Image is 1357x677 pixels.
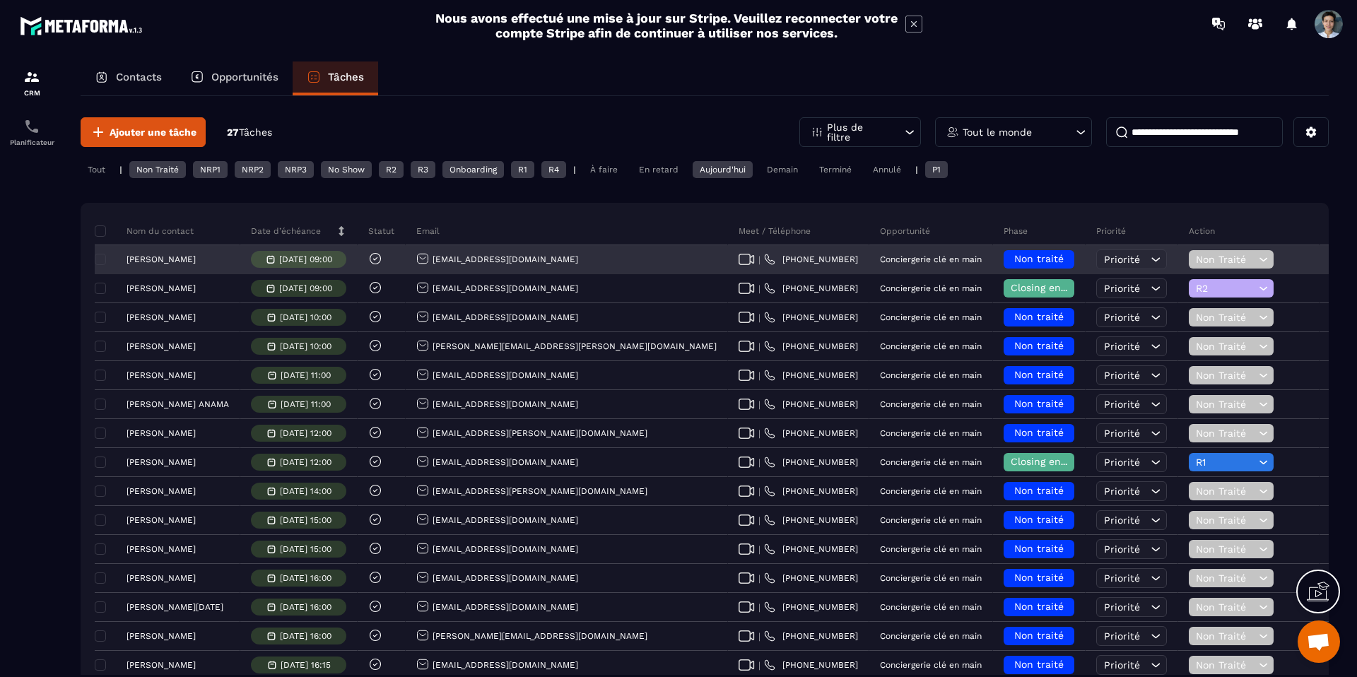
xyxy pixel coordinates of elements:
[880,283,982,293] p: Conciergerie clé en main
[758,544,760,555] span: |
[1104,514,1140,526] span: Priorité
[511,161,534,178] div: R1
[321,161,372,178] div: No Show
[758,602,760,613] span: |
[280,544,331,554] p: [DATE] 15:00
[1104,485,1140,497] span: Priorité
[758,457,760,468] span: |
[127,631,196,641] p: [PERSON_NAME]
[1096,225,1126,237] p: Priorité
[129,161,186,178] div: Non Traité
[1196,543,1255,555] span: Non Traité
[442,161,504,178] div: Onboarding
[812,161,859,178] div: Terminé
[1196,659,1255,671] span: Non Traité
[1104,283,1140,294] span: Priorité
[880,602,982,612] p: Conciergerie clé en main
[1014,253,1064,264] span: Non traité
[764,399,858,410] a: [PHONE_NUMBER]
[193,161,228,178] div: NRP1
[880,544,982,554] p: Conciergerie clé en main
[127,254,196,264] p: [PERSON_NAME]
[880,428,982,438] p: Conciergerie clé en main
[23,69,40,86] img: formation
[1004,225,1028,237] p: Phase
[739,225,811,237] p: Meet / Téléphone
[573,165,576,175] p: |
[880,341,982,351] p: Conciergerie clé en main
[758,283,760,294] span: |
[1014,398,1064,409] span: Non traité
[880,457,982,467] p: Conciergerie clé en main
[1196,370,1255,381] span: Non Traité
[915,165,918,175] p: |
[127,544,196,554] p: [PERSON_NAME]
[280,457,331,467] p: [DATE] 12:00
[764,283,858,294] a: [PHONE_NUMBER]
[1104,601,1140,613] span: Priorité
[1196,601,1255,613] span: Non Traité
[758,254,760,265] span: |
[1196,341,1255,352] span: Non Traité
[827,122,889,142] p: Plus de filtre
[280,573,331,583] p: [DATE] 16:00
[81,61,176,95] a: Contacts
[1014,543,1064,554] span: Non traité
[127,573,196,583] p: [PERSON_NAME]
[235,161,271,178] div: NRP2
[280,602,331,612] p: [DATE] 16:00
[866,161,908,178] div: Annulé
[4,139,60,146] p: Planificateur
[1011,456,1091,467] span: Closing en cours
[764,601,858,613] a: [PHONE_NUMBER]
[1104,457,1140,468] span: Priorité
[764,312,858,323] a: [PHONE_NUMBER]
[411,161,435,178] div: R3
[278,161,314,178] div: NRP3
[880,312,982,322] p: Conciergerie clé en main
[1104,428,1140,439] span: Priorité
[1014,427,1064,438] span: Non traité
[880,573,982,583] p: Conciergerie clé en main
[110,125,196,139] span: Ajouter une tâche
[1196,630,1255,642] span: Non Traité
[764,254,858,265] a: [PHONE_NUMBER]
[1104,659,1140,671] span: Priorité
[764,457,858,468] a: [PHONE_NUMBER]
[281,660,331,670] p: [DATE] 16:15
[127,312,196,322] p: [PERSON_NAME]
[1014,601,1064,612] span: Non traité
[1196,312,1255,323] span: Non Traité
[925,161,948,178] div: P1
[280,486,331,496] p: [DATE] 14:00
[279,283,332,293] p: [DATE] 09:00
[280,312,331,322] p: [DATE] 10:00
[764,572,858,584] a: [PHONE_NUMBER]
[239,126,272,138] span: Tâches
[764,630,858,642] a: [PHONE_NUMBER]
[211,71,278,83] p: Opportunités
[127,341,196,351] p: [PERSON_NAME]
[4,58,60,107] a: formationformationCRM
[435,11,898,40] h2: Nous avons effectué une mise à jour sur Stripe. Veuillez reconnecter votre compte Stripe afin de ...
[760,161,805,178] div: Demain
[880,515,982,525] p: Conciergerie clé en main
[880,631,982,641] p: Conciergerie clé en main
[1104,370,1140,381] span: Priorité
[1104,312,1140,323] span: Priorité
[280,341,331,351] p: [DATE] 10:00
[368,225,394,237] p: Statut
[1014,369,1064,380] span: Non traité
[1014,514,1064,525] span: Non traité
[541,161,566,178] div: R4
[758,631,760,642] span: |
[1189,225,1215,237] p: Action
[127,428,196,438] p: [PERSON_NAME]
[293,61,378,95] a: Tâches
[758,428,760,439] span: |
[20,13,147,39] img: logo
[280,428,331,438] p: [DATE] 12:00
[280,631,331,641] p: [DATE] 16:00
[764,485,858,497] a: [PHONE_NUMBER]
[880,399,982,409] p: Conciergerie clé en main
